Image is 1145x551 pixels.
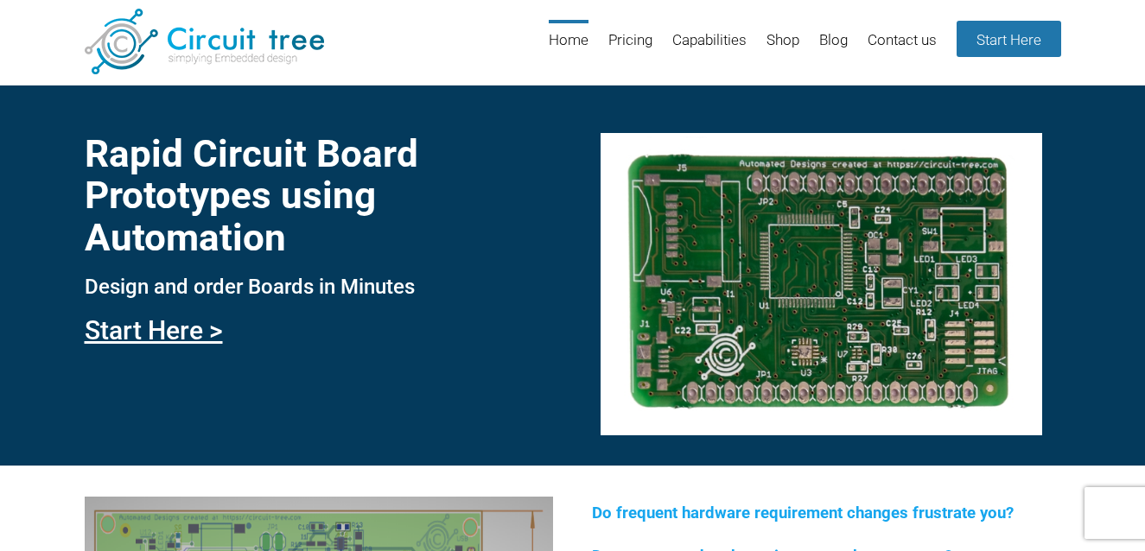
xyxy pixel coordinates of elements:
h3: Design and order Boards in Minutes [85,275,553,298]
a: Pricing [608,20,652,76]
a: Shop [767,20,799,76]
a: Start Here > [85,315,223,345]
h1: Rapid Circuit Board Prototypes using Automation [85,133,553,258]
a: Start Here [957,21,1061,57]
span: Do frequent hardware requirement changes frustrate you? [592,503,1014,522]
a: Blog [819,20,848,76]
a: Contact us [868,20,937,76]
a: Home [549,20,588,76]
img: Circuit Tree [85,9,324,74]
a: Capabilities [672,20,747,76]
